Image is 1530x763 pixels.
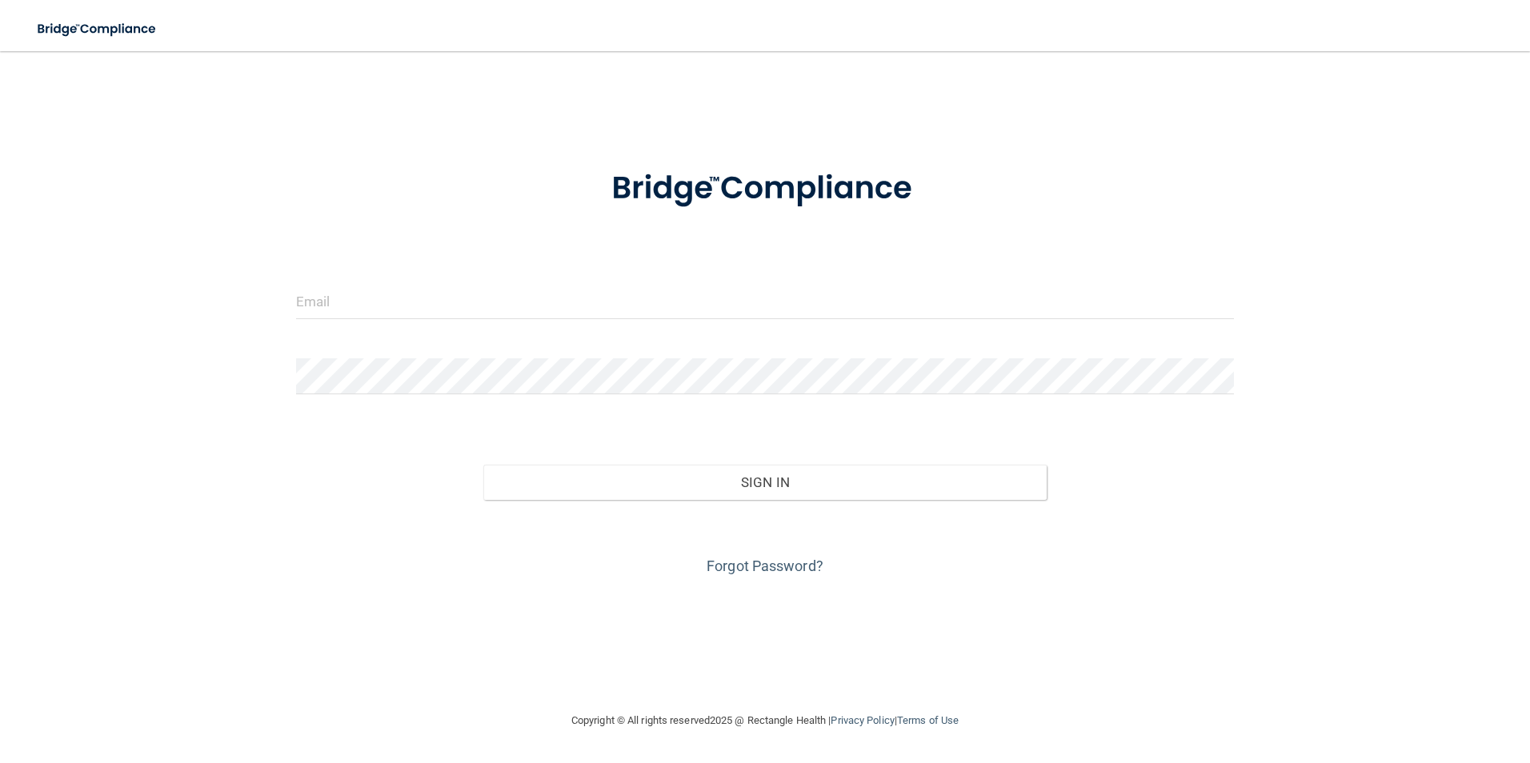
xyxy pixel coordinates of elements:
[24,13,171,46] img: bridge_compliance_login_screen.278c3ca4.svg
[296,283,1235,319] input: Email
[897,714,959,726] a: Terms of Use
[473,695,1057,746] div: Copyright © All rights reserved 2025 @ Rectangle Health | |
[707,557,823,574] a: Forgot Password?
[579,147,951,230] img: bridge_compliance_login_screen.278c3ca4.svg
[483,465,1047,500] button: Sign In
[831,714,894,726] a: Privacy Policy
